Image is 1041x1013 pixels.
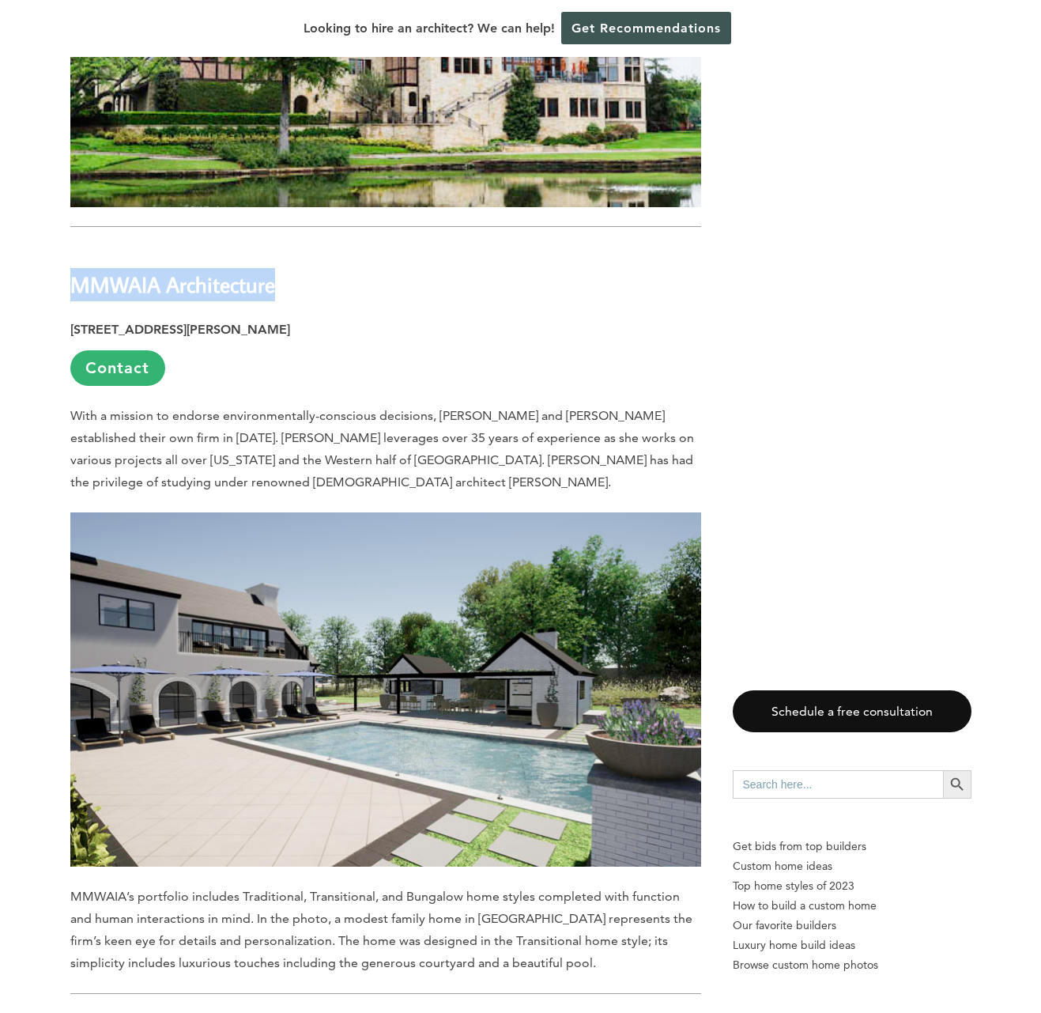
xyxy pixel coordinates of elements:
a: Browse custom home photos [733,955,971,975]
a: How to build a custom home [733,896,971,916]
iframe: Drift Widget Chat Controller [737,899,1022,994]
svg: Search [949,776,966,793]
a: Contact [70,350,165,386]
a: Schedule a free consultation [733,690,971,732]
b: MMWAIA Architecture [70,270,275,298]
strong: [STREET_ADDRESS][PERSON_NAME] [70,322,290,337]
a: Luxury home build ideas [733,936,971,955]
p: Get bids from top builders [733,837,971,856]
a: Top home styles of 2023 [733,876,971,896]
input: Search here... [733,770,943,799]
a: Get Recommendations [561,12,731,44]
span: With a mission to endorse environmentally-conscious decisions, [PERSON_NAME] and [PERSON_NAME] es... [70,408,694,489]
span: MMWAIA’s portfolio includes Traditional, Transitional, and Bungalow home styles completed with fu... [70,889,692,970]
a: Custom home ideas [733,856,971,876]
a: Our favorite builders [733,916,971,936]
